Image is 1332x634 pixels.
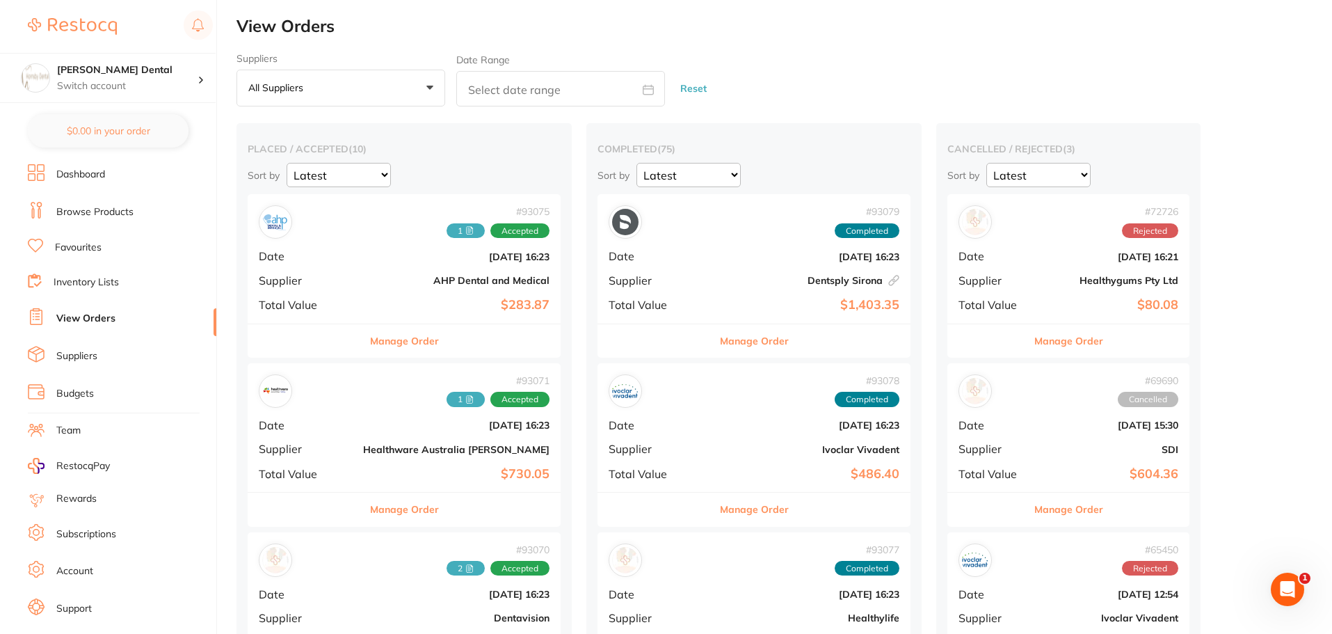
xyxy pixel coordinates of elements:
[713,444,899,455] b: Ivoclar Vivadent
[1122,206,1178,217] span: # 72726
[713,612,899,624] b: Healthylife
[28,458,110,474] a: RestocqPay
[958,612,1028,624] span: Supplier
[363,589,549,600] b: [DATE] 16:23
[22,64,49,92] img: Hornsby Dental
[262,547,289,573] img: Dentavision
[1122,561,1178,576] span: Rejected
[259,468,352,480] span: Total Value
[259,274,352,287] span: Supplier
[713,251,899,262] b: [DATE] 16:23
[56,205,134,219] a: Browse Products
[490,223,549,239] span: Accepted
[1034,324,1103,358] button: Manage Order
[447,544,549,555] span: # 93070
[609,443,702,455] span: Supplier
[1039,444,1178,455] b: SDI
[962,547,988,573] img: Ivoclar Vivadent
[262,209,289,235] img: AHP Dental and Medical
[1039,612,1178,624] b: Ivoclar Vivadent
[1039,467,1178,482] b: $604.36
[56,564,93,578] a: Account
[609,274,702,287] span: Supplier
[363,444,549,455] b: Healthware Australia [PERSON_NAME]
[56,387,94,401] a: Budgets
[363,467,549,482] b: $730.05
[958,274,1028,287] span: Supplier
[363,275,549,286] b: AHP Dental and Medical
[958,299,1028,311] span: Total Value
[713,589,899,600] b: [DATE] 16:23
[609,468,702,480] span: Total Value
[248,169,280,182] p: Sort by
[28,458,45,474] img: RestocqPay
[720,324,789,358] button: Manage Order
[835,375,899,386] span: # 93078
[612,378,639,404] img: Ivoclar Vivadent
[1118,375,1178,386] span: # 69690
[609,299,702,311] span: Total Value
[597,169,629,182] p: Sort by
[1039,589,1178,600] b: [DATE] 12:54
[958,250,1028,262] span: Date
[54,276,119,290] a: Inventory Lists
[597,143,910,155] h2: completed ( 75 )
[56,528,116,541] a: Subscriptions
[958,468,1028,480] span: Total Value
[363,251,549,262] b: [DATE] 16:23
[248,194,561,358] div: AHP Dental and Medical#930751 AcceptedDate[DATE] 16:23SupplierAHP Dental and MedicalTotal Value$2...
[958,588,1028,601] span: Date
[720,493,789,526] button: Manage Order
[259,588,352,601] span: Date
[490,392,549,407] span: Accepted
[1271,573,1304,606] iframe: Intercom live chat
[490,561,549,576] span: Accepted
[609,612,702,624] span: Supplier
[713,467,899,482] b: $486.40
[259,250,352,262] span: Date
[835,392,899,407] span: Completed
[713,420,899,431] b: [DATE] 16:23
[1039,251,1178,262] b: [DATE] 16:21
[447,561,485,576] span: Received
[456,71,665,106] input: Select date range
[56,459,110,473] span: RestocqPay
[609,419,702,431] span: Date
[248,363,561,527] div: Healthware Australia Ridley#930711 AcceptedDate[DATE] 16:23SupplierHealthware Australia [PERSON_N...
[56,349,97,363] a: Suppliers
[28,18,117,35] img: Restocq Logo
[962,378,988,404] img: SDI
[370,324,439,358] button: Manage Order
[363,612,549,624] b: Dentavision
[456,54,510,65] label: Date Range
[1299,573,1310,584] span: 1
[28,10,117,42] a: Restocq Logo
[835,561,899,576] span: Completed
[1122,544,1178,555] span: # 65450
[259,299,352,311] span: Total Value
[248,81,309,94] p: All suppliers
[56,492,97,506] a: Rewards
[612,209,639,235] img: Dentsply Sirona
[947,169,979,182] p: Sort by
[236,53,445,64] label: Suppliers
[447,392,485,407] span: Received
[447,375,549,386] span: # 93071
[55,241,102,255] a: Favourites
[236,70,445,107] button: All suppliers
[236,17,1332,36] h2: View Orders
[259,419,352,431] span: Date
[1039,298,1178,312] b: $80.08
[447,206,549,217] span: # 93075
[363,420,549,431] b: [DATE] 16:23
[1039,275,1178,286] b: Healthygums Pty Ltd
[713,298,899,312] b: $1,403.35
[56,312,115,326] a: View Orders
[363,298,549,312] b: $283.87
[835,206,899,217] span: # 93079
[835,223,899,239] span: Completed
[1034,493,1103,526] button: Manage Order
[835,544,899,555] span: # 93077
[609,588,702,601] span: Date
[57,79,198,93] p: Switch account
